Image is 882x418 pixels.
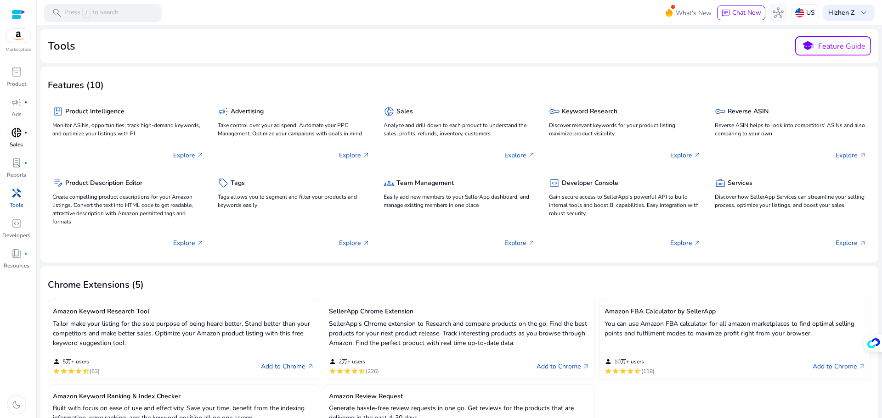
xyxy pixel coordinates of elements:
[60,368,68,375] mat-icon: star
[634,368,641,375] mat-icon: star_half
[858,7,869,18] span: keyboard_arrow_down
[835,8,854,17] b: zhen Z
[11,218,22,229] span: code_blocks
[582,363,590,370] span: arrow_outward
[384,121,535,138] p: Analyze and drill down to each product to understand the sales, profits, refunds, inventory, cust...
[53,319,314,348] p: Tailor make your listing for the sole purpose of being heard better. Stand better than your compe...
[329,358,336,365] mat-icon: person
[261,361,314,372] a: Add to Chromearrow_outward
[562,179,618,187] h5: Developer Console
[396,108,413,116] h5: Sales
[24,252,28,256] span: fiber_manual_record
[339,238,370,248] p: Explore
[11,97,22,108] span: campaign
[329,308,590,316] h5: SellerApp Chrome Extension
[6,80,26,88] p: Product
[11,110,22,118] p: Ads
[528,151,535,159] span: arrow_outward
[806,5,815,21] p: US
[11,188,22,199] span: handyman
[384,178,395,189] span: groups
[24,131,28,134] span: fiber_manual_record
[329,368,336,375] mat-icon: star
[53,368,60,375] mat-icon: star
[694,151,701,159] span: arrow_outward
[549,193,701,217] p: Gain secure access to SellerApp's powerful API to build internal tools and boost BI capabilities....
[11,127,22,138] span: donut_small
[728,179,752,187] h5: Services
[24,100,28,104] span: fiber_manual_record
[676,5,712,21] span: What's New
[231,108,264,116] h5: Advertising
[68,368,75,375] mat-icon: star
[504,238,535,248] p: Explore
[670,238,701,248] p: Explore
[728,108,769,116] h5: Reverse ASIN
[53,358,60,365] mat-icon: person
[11,157,22,168] span: lab_profile
[24,161,28,165] span: fiber_manual_record
[715,121,866,138] p: Reverse ASIN helps to look into competitors' ASINs and also comparing to your own
[605,308,866,316] h5: Amazon FBA Calculator by SellerApp
[52,193,204,226] p: Create compelling product descriptions for your Amazon listings. Convert the text into HTML code ...
[537,361,590,372] a: Add to Chromearrow_outward
[732,8,761,17] span: Chat Now
[10,140,23,149] p: Sales
[218,193,369,209] p: Tags allows you to segment and filter your products and keywords easily
[64,8,119,18] p: Press to search
[562,108,617,116] h5: Keyword Research
[344,368,351,375] mat-icon: star
[795,8,804,17] img: us.svg
[715,193,866,209] p: Discover how SellerApp Services can streamline your selling process, optimize your listings, and ...
[11,248,22,259] span: book_4
[641,368,655,375] span: (118)
[329,393,590,401] h5: Amazon Review Request
[4,262,29,270] p: Resources
[82,8,90,18] span: /
[10,201,23,209] p: Tools
[715,178,726,189] span: business_center
[2,231,30,240] p: Developers
[75,368,82,375] mat-icon: star
[7,171,26,179] p: Reports
[504,150,535,160] p: Explore
[836,238,866,248] p: Explore
[627,368,634,375] mat-icon: star
[694,240,701,247] span: arrow_outward
[11,67,22,78] span: inventory_2
[6,29,31,43] img: amazon.svg
[549,178,560,189] span: code_blocks
[11,399,22,410] span: dark_mode
[336,368,344,375] mat-icon: star
[549,106,560,117] span: key
[53,393,314,401] h5: Amazon Keyword Ranking & Index Checker
[351,368,358,375] mat-icon: star
[859,240,866,247] span: arrow_outward
[65,108,124,116] h5: Product Intelligence
[52,121,204,138] p: Monitor ASINs, opportunities, track high-demand keywords, and optimize your listings with PI
[366,368,379,375] span: (226)
[619,368,627,375] mat-icon: star
[813,361,866,372] a: Add to Chromearrow_outward
[48,39,75,53] h2: Tools
[48,279,144,290] h3: Chrome Extensions (5)
[549,121,701,138] p: Discover relevant keywords for your product listing, maximize product visibility
[218,106,229,117] span: campaign
[836,150,866,160] p: Explore
[396,179,454,187] h5: Team Management
[358,368,366,375] mat-icon: star_half
[605,319,866,338] p: You can use Amazon FBA calculator for all amazon marketplaces to find optimal selling points and ...
[51,7,62,18] span: search
[339,358,365,365] span: 2万+ users
[65,179,142,187] h5: Product Description Editor
[53,308,314,316] h5: Amazon Keyword Research Tool
[173,150,204,160] p: Explore
[197,240,204,247] span: arrow_outward
[197,151,204,159] span: arrow_outward
[773,7,784,18] span: hub
[717,6,765,20] button: chatChat Now
[818,41,865,52] p: Feature Guide
[329,319,590,348] p: SellerApp's Chrome extension to Research and compare products on the go. Find the best products f...
[528,240,535,247] span: arrow_outward
[670,150,701,160] p: Explore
